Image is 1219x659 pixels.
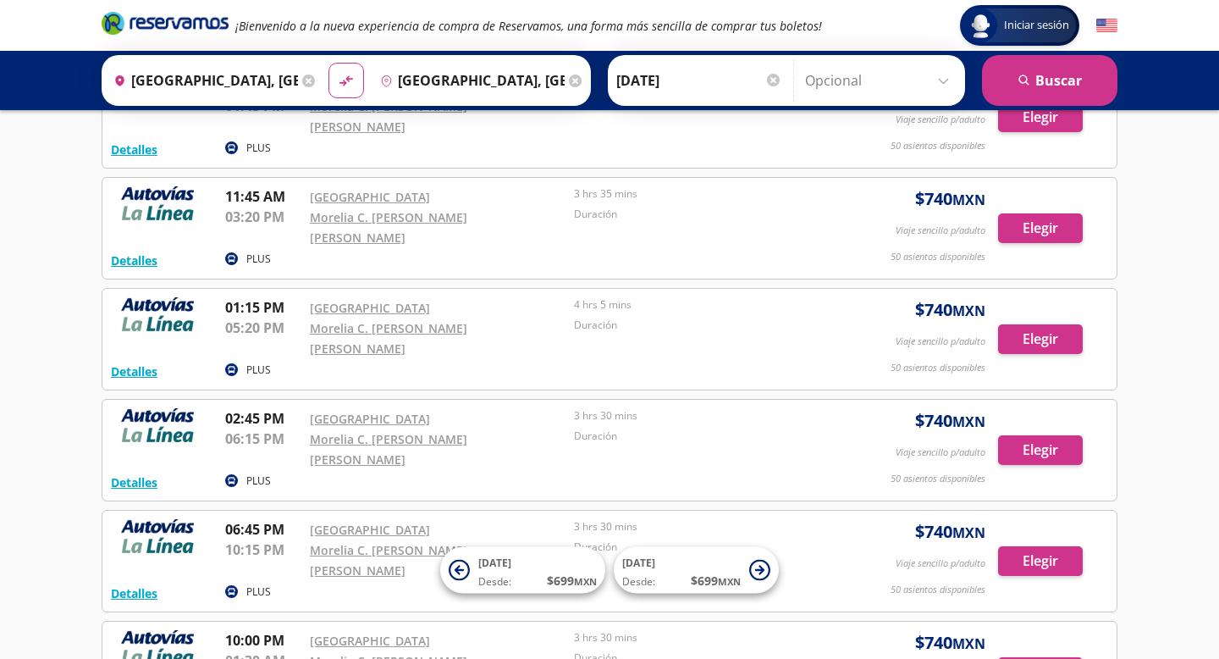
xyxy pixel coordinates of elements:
em: ¡Bienvenido a la nueva experiencia de compra de Reservamos, una forma más sencilla de comprar tus... [235,18,822,34]
p: 01:15 PM [225,297,301,318]
p: Viaje sencillo p/adulto [896,557,985,571]
p: Viaje sencillo p/adulto [896,224,985,238]
small: MXN [952,523,985,542]
input: Buscar Origen [107,59,298,102]
span: $ 740 [915,297,985,323]
a: [GEOGRAPHIC_DATA] [310,633,430,649]
small: MXN [952,302,985,320]
span: [DATE] [478,556,511,570]
p: Viaje sencillo p/adulto [896,335,985,349]
p: 50 asientos disponibles [891,583,985,597]
span: Desde: [478,574,511,590]
p: 50 asientos disponibles [891,250,985,264]
button: Detalles [111,584,157,602]
span: $ 740 [915,408,985,434]
span: Desde: [622,574,655,590]
span: $ 740 [915,519,985,545]
p: 06:15 PM [225,429,301,449]
span: $ 699 [691,572,741,590]
button: English [1096,15,1117,36]
button: Detalles [111,363,157,380]
img: RESERVAMOS [111,186,204,220]
p: 05:20 PM [225,318,301,338]
button: Elegir [998,102,1083,132]
a: [GEOGRAPHIC_DATA] [310,522,430,538]
p: 11:45 AM [225,186,301,207]
img: RESERVAMOS [111,297,204,331]
p: 3 hrs 35 mins [574,186,830,202]
button: [DATE]Desde:$699MXN [614,547,779,594]
p: PLUS [246,473,271,489]
a: [GEOGRAPHIC_DATA] [310,411,430,427]
button: Detalles [111,473,157,491]
a: [GEOGRAPHIC_DATA] [310,189,430,205]
button: Buscar [982,55,1117,106]
img: RESERVAMOS [111,519,204,553]
button: Elegir [998,435,1083,465]
p: 3 hrs 30 mins [574,408,830,424]
small: MXN [952,413,985,431]
input: Buscar Destino [373,59,565,102]
p: 50 asientos disponibles [891,139,985,153]
small: MXN [952,634,985,653]
p: 3 hrs 30 mins [574,519,830,534]
p: PLUS [246,141,271,156]
small: MXN [718,575,741,588]
p: Duración [574,207,830,222]
a: Morelia C. [PERSON_NAME] [PERSON_NAME] [310,320,467,357]
button: [DATE]Desde:$699MXN [440,547,605,594]
p: Viaje sencillo p/adulto [896,446,985,460]
p: PLUS [246,363,271,378]
p: 06:45 PM [225,519,301,540]
button: Elegir [998,324,1083,354]
button: Detalles [111,141,157,158]
p: 03:20 PM [225,207,301,227]
i: Brand Logo [102,10,229,36]
p: 10:15 PM [225,540,301,560]
p: Viaje sencillo p/adulto [896,113,985,127]
p: 50 asientos disponibles [891,472,985,486]
a: Morelia C. [PERSON_NAME] [PERSON_NAME] [310,431,467,468]
span: Iniciar sesión [997,17,1076,34]
span: [DATE] [622,556,655,570]
small: MXN [952,191,985,209]
a: [GEOGRAPHIC_DATA] [310,300,430,316]
a: Morelia C. [PERSON_NAME] [PERSON_NAME] [310,209,467,246]
a: Brand Logo [102,10,229,41]
input: Elegir Fecha [616,59,782,102]
p: 50 asientos disponibles [891,361,985,375]
p: 10:00 PM [225,630,301,651]
button: Elegir [998,546,1083,576]
p: 4 hrs 5 mins [574,297,830,313]
p: PLUS [246,584,271,600]
p: PLUS [246,252,271,267]
p: Duración [574,429,830,444]
span: $ 740 [915,630,985,656]
input: Opcional [805,59,957,102]
button: Detalles [111,252,157,269]
img: RESERVAMOS [111,408,204,442]
p: Duración [574,318,830,333]
button: Elegir [998,213,1083,243]
p: Duración [574,540,830,555]
span: $ 699 [547,572,597,590]
a: Morelia C. [PERSON_NAME] [PERSON_NAME] [310,542,467,579]
small: MXN [574,575,597,588]
p: 3 hrs 30 mins [574,630,830,645]
p: 02:45 PM [225,408,301,429]
span: $ 740 [915,186,985,212]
